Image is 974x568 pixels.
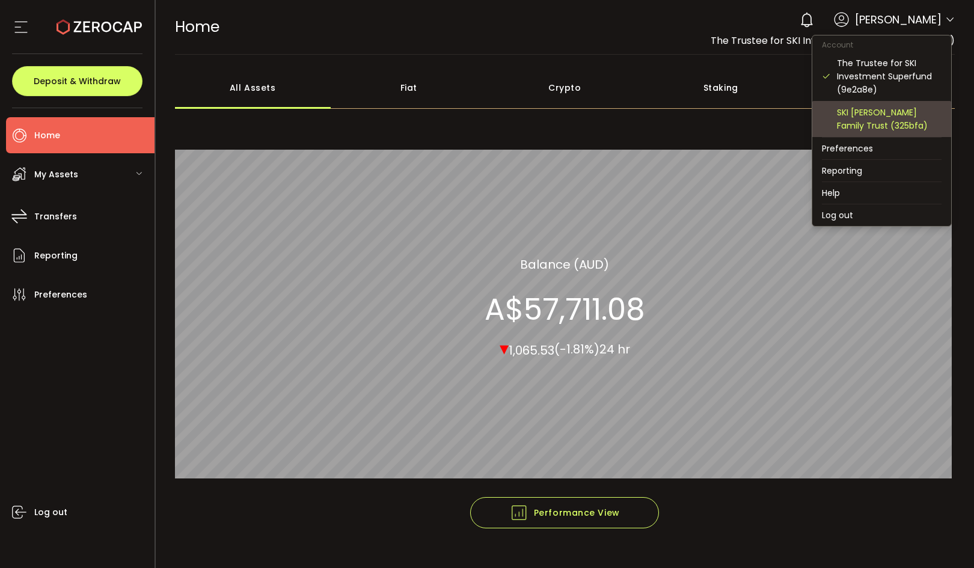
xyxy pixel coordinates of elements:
[799,67,955,109] div: Structured Products
[812,182,951,204] li: Help
[34,166,78,183] span: My Assets
[510,504,620,522] span: Performance View
[34,286,87,304] span: Preferences
[34,247,78,264] span: Reporting
[599,341,630,358] span: 24 hr
[509,341,554,358] span: 1,065.53
[837,106,942,132] div: SKI [PERSON_NAME] Family Trust (325bfa)
[485,291,645,327] section: A$57,711.08
[837,56,942,96] div: The Trustee for SKI Investment Superfund (9e2a8e)
[855,11,942,28] span: [PERSON_NAME]
[34,208,77,225] span: Transfers
[34,127,60,144] span: Home
[12,66,142,96] button: Deposit & Withdraw
[331,67,487,109] div: Fiat
[812,160,951,182] li: Reporting
[914,510,974,568] iframe: Chat Widget
[812,204,951,226] li: Log out
[812,138,951,159] li: Preferences
[34,504,67,521] span: Log out
[812,40,863,50] span: Account
[554,341,599,358] span: (-1.81%)
[711,34,955,47] span: The Trustee for SKI Investment Superfund (9e2a8e)
[34,77,121,85] span: Deposit & Withdraw
[520,255,609,273] section: Balance (AUD)
[175,16,219,37] span: Home
[500,335,509,361] span: ▾
[175,67,331,109] div: All Assets
[470,497,659,528] button: Performance View
[643,67,799,109] div: Staking
[487,67,643,109] div: Crypto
